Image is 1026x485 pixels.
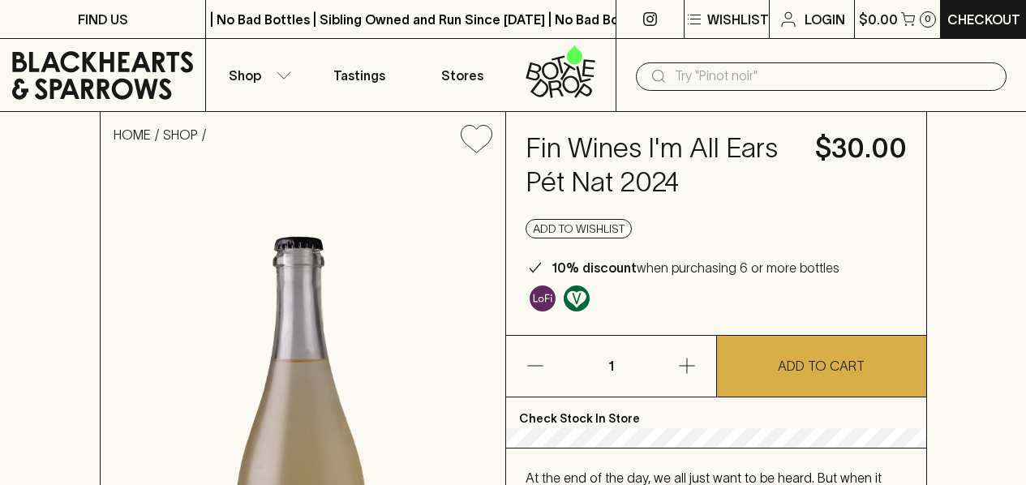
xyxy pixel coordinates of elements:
p: Tastings [333,66,385,85]
p: Shop [229,66,261,85]
p: Wishlist [707,10,769,29]
p: Check Stock In Store [506,397,926,428]
input: Try "Pinot noir" [675,63,994,89]
button: ADD TO CART [717,336,926,397]
h4: $30.00 [815,131,907,165]
p: 0 [925,15,931,24]
p: 1 [591,336,630,397]
a: HOME [114,127,151,142]
p: Checkout [947,10,1020,29]
p: $0.00 [859,10,898,29]
a: Some may call it natural, others minimum intervention, either way, it’s hands off & maybe even a ... [526,281,560,315]
b: 10% discount [552,260,637,275]
p: ADD TO CART [778,356,865,376]
p: FIND US [78,10,128,29]
a: Stores [411,39,513,111]
img: Vegan [564,285,590,311]
button: Add to wishlist [454,118,499,160]
a: SHOP [163,127,198,142]
a: Tastings [308,39,410,111]
p: Login [805,10,845,29]
h4: Fin Wines I'm All Ears Pét Nat 2024 [526,131,796,200]
p: when purchasing 6 or more bottles [552,258,839,277]
button: Add to wishlist [526,219,632,238]
img: Lo-Fi [530,285,556,311]
p: Stores [441,66,483,85]
button: Shop [206,39,308,111]
a: Made without the use of any animal products. [560,281,594,315]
